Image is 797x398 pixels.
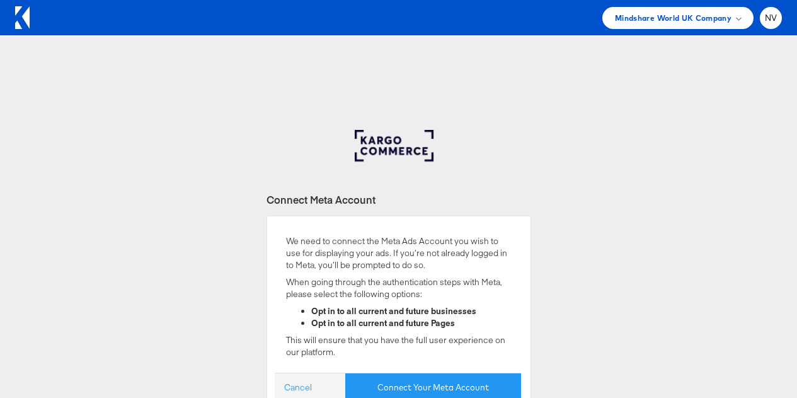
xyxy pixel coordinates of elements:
[286,334,512,358] p: This will ensure that you have the full user experience on our platform.
[765,14,777,22] span: NV
[311,305,476,317] strong: Opt in to all current and future businesses
[286,235,512,271] p: We need to connect the Meta Ads Account you wish to use for displaying your ads. If you’re not al...
[267,192,531,207] div: Connect Meta Account
[615,11,731,25] span: Mindshare World UK Company
[284,382,312,394] a: Cancel
[311,317,455,329] strong: Opt in to all current and future Pages
[286,276,512,300] p: When going through the authentication steps with Meta, please select the following options:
